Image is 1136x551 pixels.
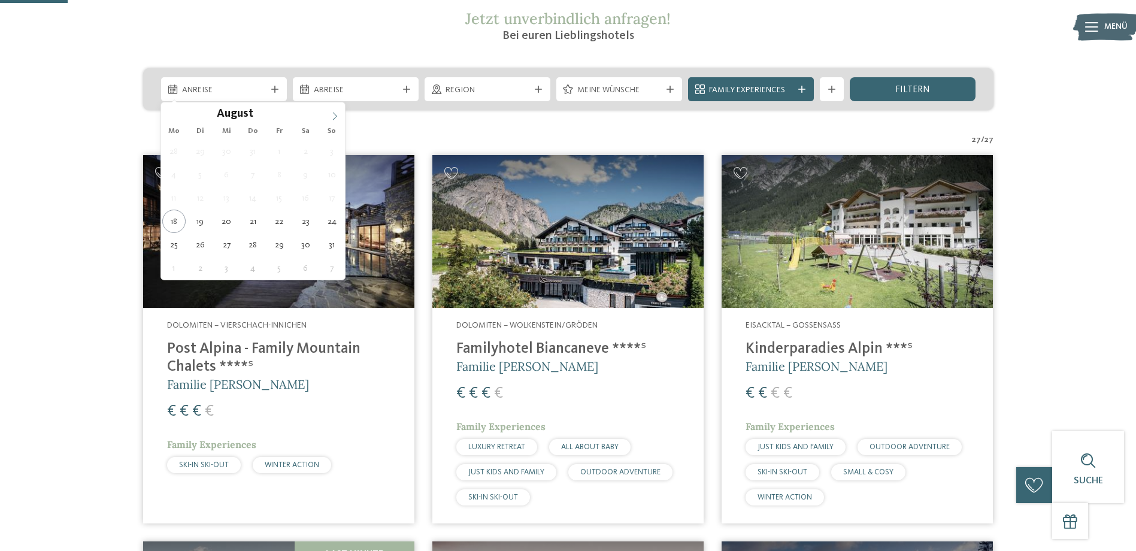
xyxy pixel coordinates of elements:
[320,233,344,256] span: August 31, 2025
[972,134,981,146] span: 27
[189,140,212,163] span: Juli 29, 2025
[241,186,265,210] span: August 14, 2025
[187,128,213,135] span: Di
[984,134,993,146] span: 27
[268,186,291,210] span: August 15, 2025
[469,386,478,401] span: €
[180,404,189,419] span: €
[746,420,835,432] span: Family Experiences
[758,468,807,476] span: SKI-IN SKI-OUT
[294,186,317,210] span: August 16, 2025
[456,359,598,374] span: Familie [PERSON_NAME]
[481,386,490,401] span: €
[294,233,317,256] span: August 30, 2025
[783,386,792,401] span: €
[189,233,212,256] span: August 26, 2025
[167,438,256,450] span: Family Experiences
[162,210,186,233] span: August 18, 2025
[561,443,619,451] span: ALL ABOUT BABY
[167,404,176,419] span: €
[268,140,291,163] span: August 1, 2025
[265,461,319,469] span: WINTER ACTION
[268,163,291,186] span: August 8, 2025
[494,386,503,401] span: €
[758,494,812,501] span: WINTER ACTION
[143,155,414,523] a: Familienhotels gesucht? Hier findet ihr die besten! Dolomiten – Vierschach-Innichen Post Alpina -...
[189,210,212,233] span: August 19, 2025
[843,468,893,476] span: SMALL & COSY
[746,321,841,329] span: Eisacktal – Gossensass
[320,186,344,210] span: August 17, 2025
[162,256,186,280] span: September 1, 2025
[213,128,240,135] span: Mi
[432,155,704,523] a: Familienhotels gesucht? Hier findet ihr die besten! Dolomiten – Wolkenstein/Gröden Familyhotel Bi...
[161,128,187,135] span: Mo
[468,494,518,501] span: SKI-IN SKI-OUT
[162,186,186,210] span: August 11, 2025
[320,163,344,186] span: August 10, 2025
[179,461,229,469] span: SKI-IN SKI-OUT
[167,340,390,376] h4: Post Alpina - Family Mountain Chalets ****ˢ
[167,321,307,329] span: Dolomiten – Vierschach-Innichen
[266,128,292,135] span: Fr
[217,109,253,120] span: August
[456,420,546,432] span: Family Experiences
[320,140,344,163] span: August 3, 2025
[758,386,767,401] span: €
[446,84,529,96] span: Region
[580,468,661,476] span: OUTDOOR ADVENTURE
[253,107,293,120] input: Year
[456,321,598,329] span: Dolomiten – Wolkenstein/Gröden
[456,340,680,358] h4: Familyhotel Biancaneve ****ˢ
[722,155,993,523] a: Familienhotels gesucht? Hier findet ihr die besten! Eisacktal – Gossensass Kinderparadies Alpin *...
[205,404,214,419] span: €
[215,163,238,186] span: August 6, 2025
[189,256,212,280] span: September 2, 2025
[241,256,265,280] span: September 4, 2025
[294,256,317,280] span: September 6, 2025
[215,140,238,163] span: Juli 30, 2025
[167,377,309,392] span: Familie [PERSON_NAME]
[771,386,780,401] span: €
[292,128,319,135] span: Sa
[268,233,291,256] span: August 29, 2025
[268,210,291,233] span: August 22, 2025
[182,84,266,96] span: Anreise
[241,210,265,233] span: August 21, 2025
[1074,476,1103,486] span: Suche
[189,163,212,186] span: August 5, 2025
[294,210,317,233] span: August 23, 2025
[294,140,317,163] span: August 2, 2025
[162,140,186,163] span: Juli 28, 2025
[722,155,993,308] img: Kinderparadies Alpin ***ˢ
[870,443,950,451] span: OUTDOOR ADVENTURE
[189,186,212,210] span: August 12, 2025
[746,359,887,374] span: Familie [PERSON_NAME]
[465,9,671,28] span: Jetzt unverbindlich anfragen!
[215,210,238,233] span: August 20, 2025
[314,84,398,96] span: Abreise
[241,163,265,186] span: August 7, 2025
[432,155,704,308] img: Familienhotels gesucht? Hier findet ihr die besten!
[294,163,317,186] span: August 9, 2025
[746,340,969,358] h4: Kinderparadies Alpin ***ˢ
[320,256,344,280] span: September 7, 2025
[215,186,238,210] span: August 13, 2025
[162,163,186,186] span: August 4, 2025
[215,233,238,256] span: August 27, 2025
[143,155,414,308] img: Post Alpina - Family Mountain Chalets ****ˢ
[468,443,525,451] span: LUXURY RETREAT
[577,84,661,96] span: Meine Wünsche
[162,233,186,256] span: August 25, 2025
[758,443,834,451] span: JUST KIDS AND FAMILY
[320,210,344,233] span: August 24, 2025
[981,134,984,146] span: /
[456,386,465,401] span: €
[268,256,291,280] span: September 5, 2025
[746,386,755,401] span: €
[709,84,793,96] span: Family Experiences
[241,233,265,256] span: August 28, 2025
[319,128,345,135] span: So
[468,468,544,476] span: JUST KIDS AND FAMILY
[502,30,634,42] span: Bei euren Lieblingshotels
